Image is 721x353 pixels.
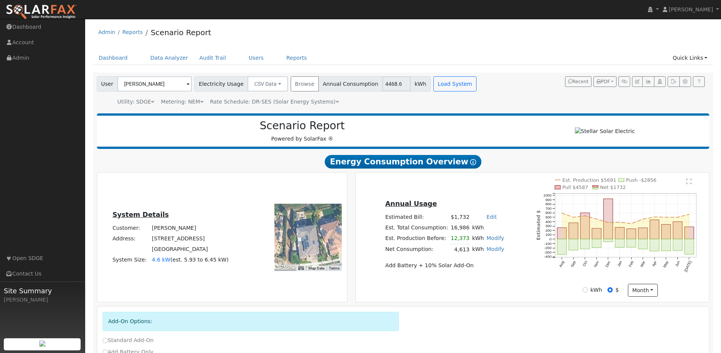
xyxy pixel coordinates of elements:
[596,218,598,220] circle: onclick=""
[590,286,602,294] label: kWh
[673,239,682,251] rect: onclick=""
[151,28,211,37] a: Scenario Report
[668,76,679,87] button: Export Interval Data
[308,266,324,271] button: Map Data
[111,233,151,244] td: Address:
[631,223,632,224] circle: onclick=""
[640,260,646,268] text: Mar
[410,76,431,91] span: kWh
[617,260,623,267] text: Jan
[628,260,634,268] text: Feb
[248,76,288,91] button: CSV Data
[550,237,552,241] text: 0
[471,223,506,233] td: kWh
[276,261,301,271] img: Google
[607,287,613,293] input: $
[665,217,667,218] circle: onclick=""
[557,228,566,239] rect: onclick=""
[433,76,477,91] button: Load System
[642,76,654,87] button: Multi-Series Graph
[667,51,713,65] a: Quick Links
[151,223,230,233] td: [PERSON_NAME]
[615,286,619,294] label: $
[97,76,118,91] span: User
[111,223,151,233] td: Customer:
[638,239,648,249] rect: onclick=""
[173,257,227,263] span: est. 5.93 to 6.45 kW
[103,312,399,331] div: Add-On Options:
[161,98,203,106] div: Metering: NEM
[170,257,173,263] span: (
[654,76,666,87] button: Login As
[385,200,437,207] u: Annual Usage
[151,233,230,244] td: [STREET_ADDRESS]
[592,228,601,239] rect: onclick=""
[638,228,648,239] rect: onclick=""
[569,223,578,239] rect: onclick=""
[111,255,151,265] td: System Size:
[117,76,192,91] input: Select a User
[117,98,154,106] div: Utility: SDGE
[325,155,481,169] span: Energy Consumption Overview
[450,244,471,255] td: 4,613
[600,184,626,190] text: Net $1732
[543,193,552,197] text: 1000
[486,235,504,241] a: Modify
[471,233,485,244] td: kWh
[103,338,108,343] input: Standard Add-On
[685,239,694,254] rect: onclick=""
[693,76,705,87] a: Help Link
[581,239,590,249] rect: onclick=""
[276,261,301,271] a: Open this area in Google Maps (opens a new window)
[545,232,552,237] text: 100
[4,286,81,296] span: Site Summary
[581,213,590,239] rect: onclick=""
[584,215,586,217] circle: onclick=""
[569,239,578,250] rect: onclick=""
[101,119,504,143] div: Powered by SolarFax ®
[626,177,657,183] text: Push -$2856
[384,212,449,223] td: Estimated Bill:
[151,255,230,265] td: System Size
[557,239,566,254] rect: onclick=""
[593,260,600,268] text: Nov
[145,51,194,65] a: Data Analyzer
[654,216,656,218] circle: onclick=""
[562,177,616,183] text: Est. Production $5691
[596,79,610,84] span: PDF
[619,221,621,223] circle: onclick=""
[570,260,577,268] text: Sep
[98,29,115,35] a: Admin
[607,222,609,223] circle: onclick=""
[384,244,449,255] td: Net Consumption:
[627,239,636,247] rect: onclick=""
[329,266,339,270] a: Terms (opens in new tab)
[562,184,588,190] text: Pull $4587
[194,51,232,65] a: Audit Trail
[662,260,669,268] text: May
[628,284,658,297] button: month
[104,119,500,132] h2: Scenario Report
[545,220,552,224] text: 400
[688,214,690,215] circle: onclick=""
[470,159,476,165] i: Show Help
[618,76,630,87] button: Generate Report Link
[604,239,613,242] rect: onclick=""
[615,228,624,239] rect: onclick=""
[674,260,681,267] text: Jun
[536,210,541,240] text: Estimated $
[450,233,471,244] td: 12,373
[243,51,269,65] a: Users
[650,220,659,239] rect: onclick=""
[103,336,154,344] label: Standard Add-On
[384,233,449,244] td: Est. Production Before:
[93,51,134,65] a: Dashboard
[39,341,45,347] img: retrieve
[545,228,552,232] text: 200
[545,206,552,211] text: 700
[281,51,313,65] a: Reports
[298,266,304,271] button: Keyboard shortcuts
[544,246,552,250] text: -200
[615,239,624,247] rect: onclick=""
[544,254,552,259] text: -400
